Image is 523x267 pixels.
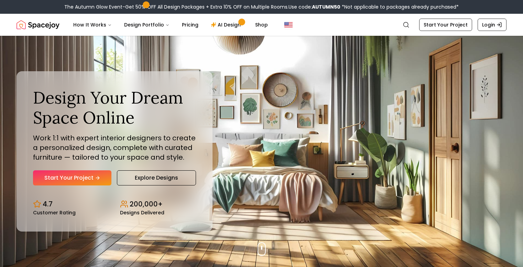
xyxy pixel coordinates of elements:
a: Start Your Project [419,19,472,31]
img: Spacejoy Logo [17,18,59,32]
a: Shop [250,18,273,32]
small: Designs Delivered [120,210,164,215]
div: The Autumn Glow Event-Get 50% OFF All Design Packages + Extra 10% OFF on Multiple Rooms. [64,3,459,10]
a: Login [478,19,506,31]
small: Customer Rating [33,210,76,215]
p: 200,000+ [130,199,163,209]
nav: Main [68,18,273,32]
span: *Not applicable to packages already purchased* [340,3,459,10]
b: AUTUMN50 [312,3,340,10]
a: AI Design [205,18,248,32]
h1: Design Your Dream Space Online [33,88,196,127]
button: How It Works [68,18,117,32]
a: Explore Designs [117,170,196,185]
button: Design Portfolio [119,18,175,32]
div: Design stats [33,194,196,215]
a: Spacejoy [17,18,59,32]
a: Pricing [176,18,204,32]
a: Start Your Project [33,170,111,185]
img: United States [284,21,293,29]
nav: Global [17,14,506,36]
p: 4.7 [43,199,53,209]
p: Work 1:1 with expert interior designers to create a personalized design, complete with curated fu... [33,133,196,162]
span: Use code: [288,3,340,10]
